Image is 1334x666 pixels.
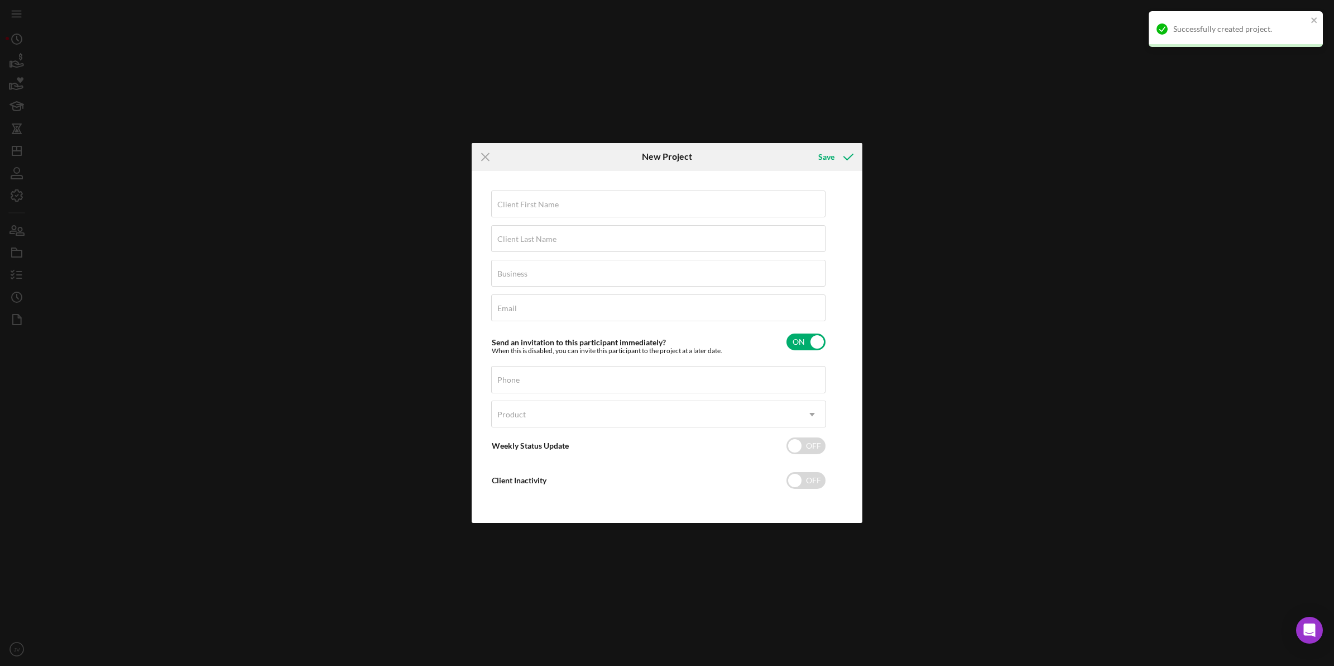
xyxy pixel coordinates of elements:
label: Client Inactivity [492,475,546,485]
div: Successfully created project. [1173,25,1307,34]
label: Send an invitation to this participant immediately? [492,337,666,347]
div: Open Intercom Messenger [1296,617,1323,644]
h6: New Project [642,151,692,161]
label: Client First Name [497,200,559,209]
div: When this is disabled, you can invite this participant to the project at a later date. [492,347,722,355]
div: Save [818,146,834,168]
div: Product [497,410,526,419]
label: Email [497,304,517,313]
label: Weekly Status Update [492,441,569,450]
label: Phone [497,375,520,384]
label: Business [497,269,527,278]
button: close [1311,16,1318,26]
label: Client Last Name [497,235,556,244]
button: Save [807,146,862,168]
